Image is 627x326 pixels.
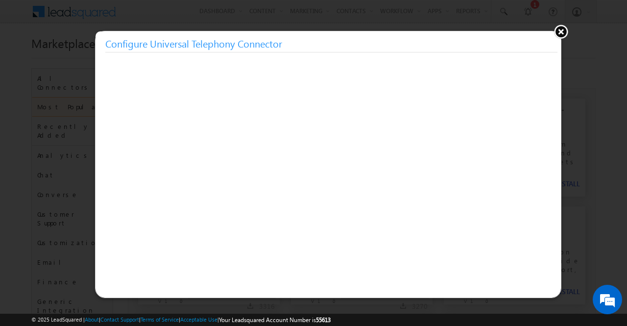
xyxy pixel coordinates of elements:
img: d_60004797649_company_0_60004797649 [17,51,41,64]
a: About [85,316,99,323]
em: Start Chat [133,254,178,267]
div: Chat with us now [51,51,165,64]
a: Terms of Service [141,316,179,323]
a: Contact Support [100,316,139,323]
span: Your Leadsquared Account Number is [219,316,331,324]
a: Acceptable Use [180,316,217,323]
h3: Configure Universal Telephony Connector [105,35,557,52]
span: © 2025 LeadSquared | | | | | [31,315,331,325]
textarea: Type your message and hit 'Enter' [13,91,179,246]
div: Minimize live chat window [161,5,184,28]
span: 55613 [316,316,331,324]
